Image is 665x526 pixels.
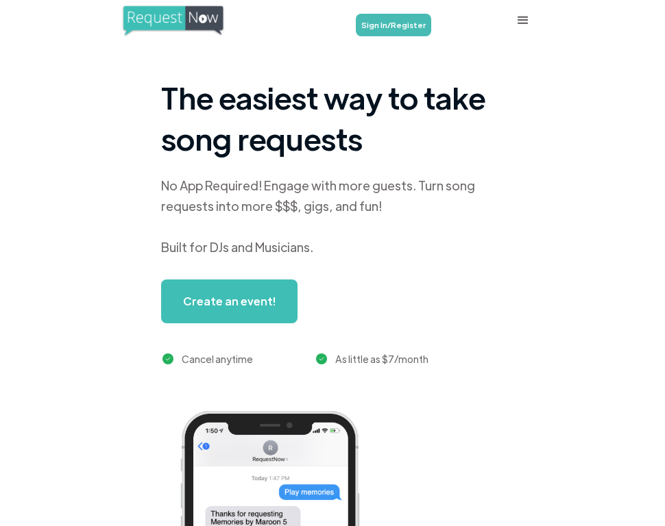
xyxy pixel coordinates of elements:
[161,77,504,159] h1: The easiest way to take song requests
[356,14,431,36] a: Sign In/Register
[161,279,298,323] a: Create an event!
[335,351,428,367] div: As little as $7/month
[182,351,253,367] div: Cancel anytime
[121,4,245,37] a: home
[316,353,328,365] img: green checkmark
[162,353,174,365] img: green checkmark
[161,175,504,258] div: No App Required! Engage with more guests. Turn song requests into more $$$, gigs, and fun! Built ...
